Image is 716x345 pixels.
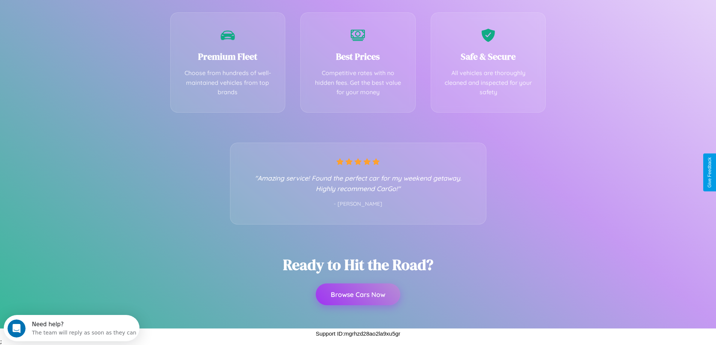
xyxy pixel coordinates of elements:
[3,3,140,24] div: Open Intercom Messenger
[312,68,404,97] p: Competitive rates with no hidden fees. Get the best value for your money
[245,173,471,194] p: "Amazing service! Found the perfect car for my weekend getaway. Highly recommend CarGo!"
[283,255,433,275] h2: Ready to Hit the Road?
[182,50,274,63] h3: Premium Fleet
[707,157,712,188] div: Give Feedback
[245,199,471,209] p: - [PERSON_NAME]
[442,50,534,63] h3: Safe & Secure
[28,12,133,20] div: The team will reply as soon as they can
[316,283,400,305] button: Browse Cars Now
[4,315,139,341] iframe: Intercom live chat discovery launcher
[182,68,274,97] p: Choose from hundreds of well-maintained vehicles from top brands
[28,6,133,12] div: Need help?
[312,50,404,63] h3: Best Prices
[316,328,400,339] p: Support ID: mgrhzd28ao2la9xu5gr
[442,68,534,97] p: All vehicles are thoroughly cleaned and inspected for your safety
[8,319,26,337] iframe: Intercom live chat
